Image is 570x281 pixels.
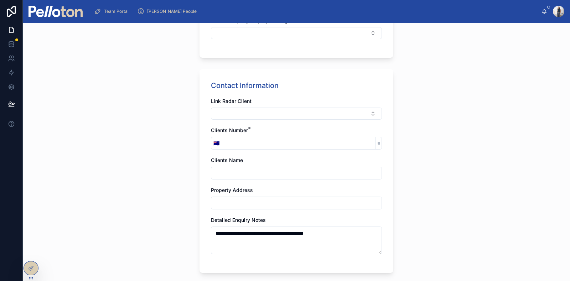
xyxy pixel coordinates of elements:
[211,127,248,133] span: Clients Number
[104,9,129,14] span: Team Portal
[211,217,266,223] span: Detailed Enquiry Notes
[135,5,202,18] a: [PERSON_NAME] People
[147,9,197,14] span: [PERSON_NAME] People
[28,6,83,17] img: App logo
[92,5,134,18] a: Team Portal
[213,140,219,147] span: 🇦🇺
[211,137,222,150] button: Select Button
[211,27,382,39] button: Select Button
[211,98,252,104] span: Link Radar Client
[211,187,253,193] span: Property Address
[211,157,243,163] span: Clients Name
[88,4,541,19] div: scrollable content
[211,80,279,90] h1: Contact Information
[211,108,382,120] button: Select Button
